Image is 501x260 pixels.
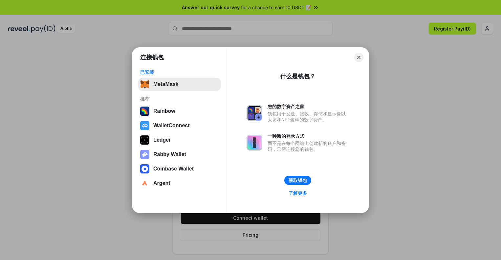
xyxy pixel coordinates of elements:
div: 您的数字资产之家 [268,104,349,110]
div: 而不是在每个网站上创建新的账户和密码，只需连接您的钱包。 [268,140,349,152]
img: svg+xml,%3Csvg%20width%3D%2228%22%20height%3D%2228%22%20viewBox%3D%220%200%2028%2028%22%20fill%3D... [140,179,149,188]
div: 获取钱包 [289,177,307,183]
div: Coinbase Wallet [153,166,194,172]
div: Ledger [153,137,171,143]
div: 什么是钱包？ [280,72,316,80]
img: svg+xml,%3Csvg%20fill%3D%22none%22%20height%3D%2233%22%20viewBox%3D%220%200%2035%2033%22%20width%... [140,80,149,89]
div: 推荐 [140,96,219,102]
button: Rainbow [138,105,221,118]
div: 已安装 [140,69,219,75]
img: svg+xml,%3Csvg%20width%3D%2228%22%20height%3D%2228%22%20viewBox%3D%220%200%2028%2028%22%20fill%3D... [140,164,149,173]
div: 钱包用于发送、接收、存储和显示像以太坊和NFT这样的数字资产。 [268,111,349,123]
img: svg+xml,%3Csvg%20xmlns%3D%22http%3A%2F%2Fwww.w3.org%2F2000%2Fsvg%22%20fill%3D%22none%22%20viewBox... [247,105,262,121]
div: 一种新的登录方式 [268,133,349,139]
button: 获取钱包 [284,176,311,185]
img: svg+xml,%3Csvg%20width%3D%22120%22%20height%3D%22120%22%20viewBox%3D%220%200%20120%20120%22%20fil... [140,107,149,116]
h1: 连接钱包 [140,53,164,61]
button: WalletConnect [138,119,221,132]
img: svg+xml,%3Csvg%20xmlns%3D%22http%3A%2F%2Fwww.w3.org%2F2000%2Fsvg%22%20width%3D%2228%22%20height%3... [140,135,149,145]
img: svg+xml,%3Csvg%20xmlns%3D%22http%3A%2F%2Fwww.w3.org%2F2000%2Fsvg%22%20fill%3D%22none%22%20viewBox... [247,135,262,150]
button: Close [354,53,363,62]
a: 了解更多 [285,189,311,197]
button: Ledger [138,133,221,147]
div: MetaMask [153,81,178,87]
div: WalletConnect [153,123,190,129]
img: svg+xml,%3Csvg%20xmlns%3D%22http%3A%2F%2Fwww.w3.org%2F2000%2Fsvg%22%20fill%3D%22none%22%20viewBox... [140,150,149,159]
div: Argent [153,180,170,186]
div: Rabby Wallet [153,151,186,157]
button: Coinbase Wallet [138,162,221,175]
button: Argent [138,177,221,190]
div: 了解更多 [289,190,307,196]
button: MetaMask [138,78,221,91]
button: Rabby Wallet [138,148,221,161]
img: svg+xml,%3Csvg%20width%3D%2228%22%20height%3D%2228%22%20viewBox%3D%220%200%2028%2028%22%20fill%3D... [140,121,149,130]
div: Rainbow [153,108,175,114]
